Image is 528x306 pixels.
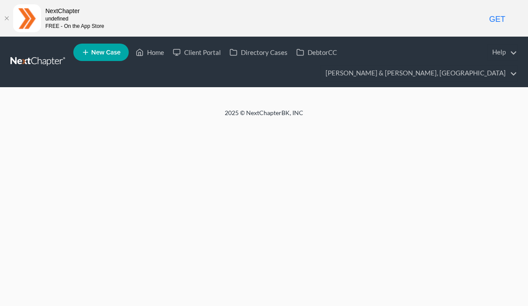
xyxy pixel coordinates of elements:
[225,44,292,60] a: Directory Cases
[488,44,517,60] a: Help
[489,15,505,24] span: GET
[292,44,341,60] a: DebtorCC
[45,23,104,30] div: FREE - On the App Store
[45,15,104,23] div: undefined
[471,14,524,25] a: GET
[15,109,513,124] div: 2025 © NextChapterBK, INC
[45,7,104,15] div: NextChapter
[321,65,517,81] a: [PERSON_NAME] & [PERSON_NAME], [GEOGRAPHIC_DATA]
[73,44,129,61] new-legal-case-button: New Case
[168,44,225,60] a: Client Portal
[131,44,168,60] a: Home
